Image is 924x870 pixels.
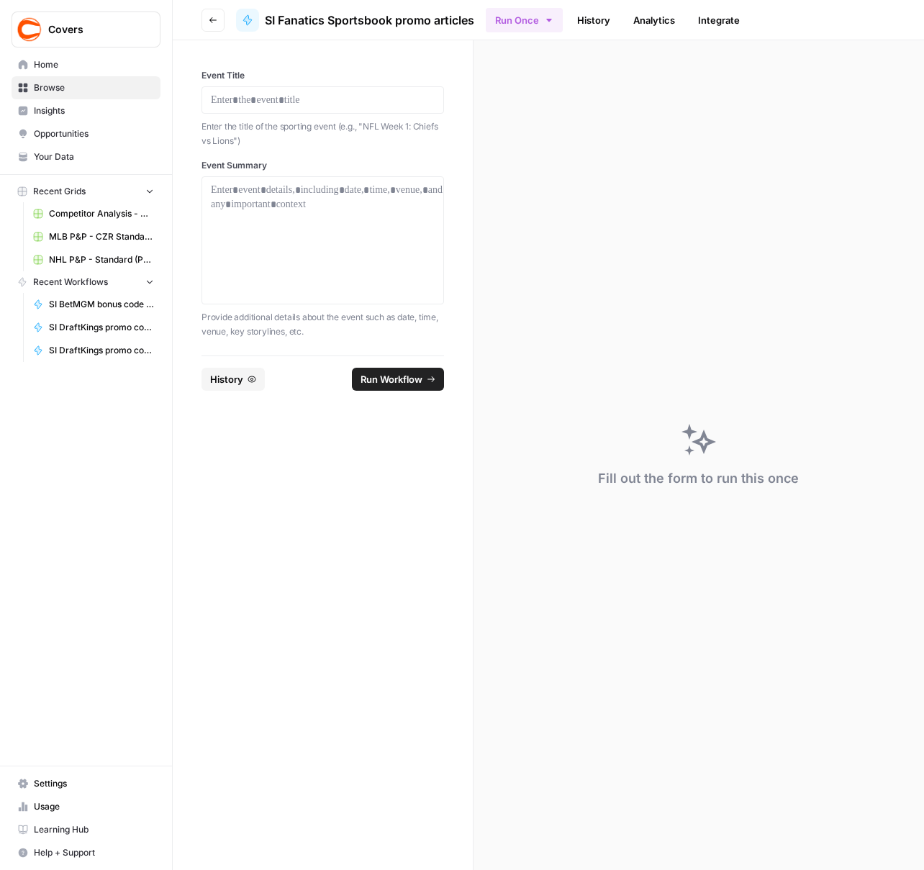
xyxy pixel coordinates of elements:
a: Opportunities [12,122,160,145]
span: SI BetMGM bonus code articles [49,298,154,311]
button: Recent Grids [12,181,160,202]
a: Learning Hub [12,818,160,841]
button: Workspace: Covers [12,12,160,47]
a: Integrate [689,9,748,32]
button: Recent Workflows [12,271,160,293]
span: Learning Hub [34,823,154,836]
a: SI DraftKings promo code - Bet $5, get $200 if you win [27,339,160,362]
span: MLB P&P - CZR Standard (Production) Grid [49,230,154,243]
span: Settings [34,777,154,790]
span: History [210,372,243,386]
span: Run Workflow [361,372,422,386]
img: Covers Logo [17,17,42,42]
p: Enter the title of the sporting event (e.g., "NFL Week 1: Chiefs vs Lions") [201,119,444,148]
a: MLB P&P - CZR Standard (Production) Grid [27,225,160,248]
span: Browse [34,81,154,94]
div: Fill out the form to run this once [598,468,799,489]
span: Competitor Analysis - URL Specific Grid [49,207,154,220]
a: Browse [12,76,160,99]
span: Home [34,58,154,71]
button: Run Once [486,8,563,32]
p: Provide additional details about the event such as date, time, venue, key storylines, etc. [201,310,444,338]
span: SI DraftKings promo code articles [49,321,154,334]
a: Usage [12,795,160,818]
a: History [569,9,619,32]
a: Settings [12,772,160,795]
span: Your Data [34,150,154,163]
span: Help + Support [34,846,154,859]
button: Help + Support [12,841,160,864]
a: Competitor Analysis - URL Specific Grid [27,202,160,225]
button: Run Workflow [352,368,444,391]
button: History [201,368,265,391]
span: Insights [34,104,154,117]
a: SI Fanatics Sportsbook promo articles [236,9,474,32]
span: Recent Grids [33,185,86,198]
a: Home [12,53,160,76]
span: Recent Workflows [33,276,108,289]
a: Your Data [12,145,160,168]
a: NHL P&P - Standard (Production) Grid [27,248,160,271]
span: SI Fanatics Sportsbook promo articles [265,12,474,29]
a: SI DraftKings promo code articles [27,316,160,339]
span: Opportunities [34,127,154,140]
label: Event Summary [201,159,444,172]
a: Insights [12,99,160,122]
span: SI DraftKings promo code - Bet $5, get $200 if you win [49,344,154,357]
span: Covers [48,22,135,37]
span: Usage [34,800,154,813]
a: Analytics [625,9,684,32]
a: SI BetMGM bonus code articles [27,293,160,316]
span: NHL P&P - Standard (Production) Grid [49,253,154,266]
label: Event Title [201,69,444,82]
